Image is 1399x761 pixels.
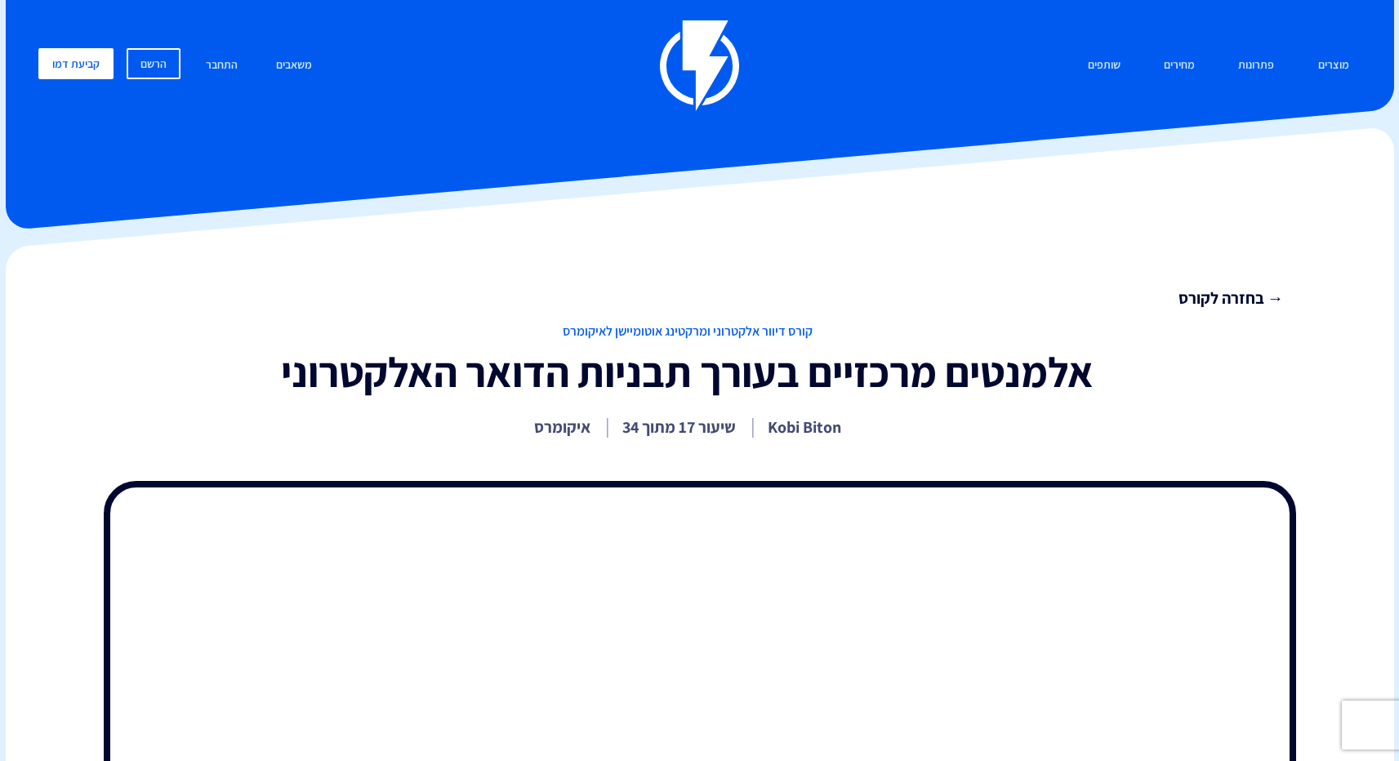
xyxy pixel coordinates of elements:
[605,412,610,438] i: |
[91,349,1284,396] h1: אלמנטים מרכזיים בעורך תבניות הדואר האלקטרוני
[1076,48,1133,83] a: שותפים
[751,412,755,438] i: |
[91,323,1284,341] span: קורס דיוור אלקטרוני ומרקטינג אוטומיישן לאיקומרס
[1152,48,1207,83] a: מחירים
[622,416,736,438] p: שיעור 17 מתוך 34
[1306,48,1361,83] a: מוצרים
[38,48,114,79] a: קביעת דמו
[534,416,590,438] p: איקומרס
[91,287,1284,310] a: → בחזרה לקורס
[127,48,180,79] a: הרשם
[264,48,324,83] a: משאבים
[194,48,250,83] a: התחבר
[1226,48,1286,83] a: פתרונות
[768,416,841,438] p: Kobi Biton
